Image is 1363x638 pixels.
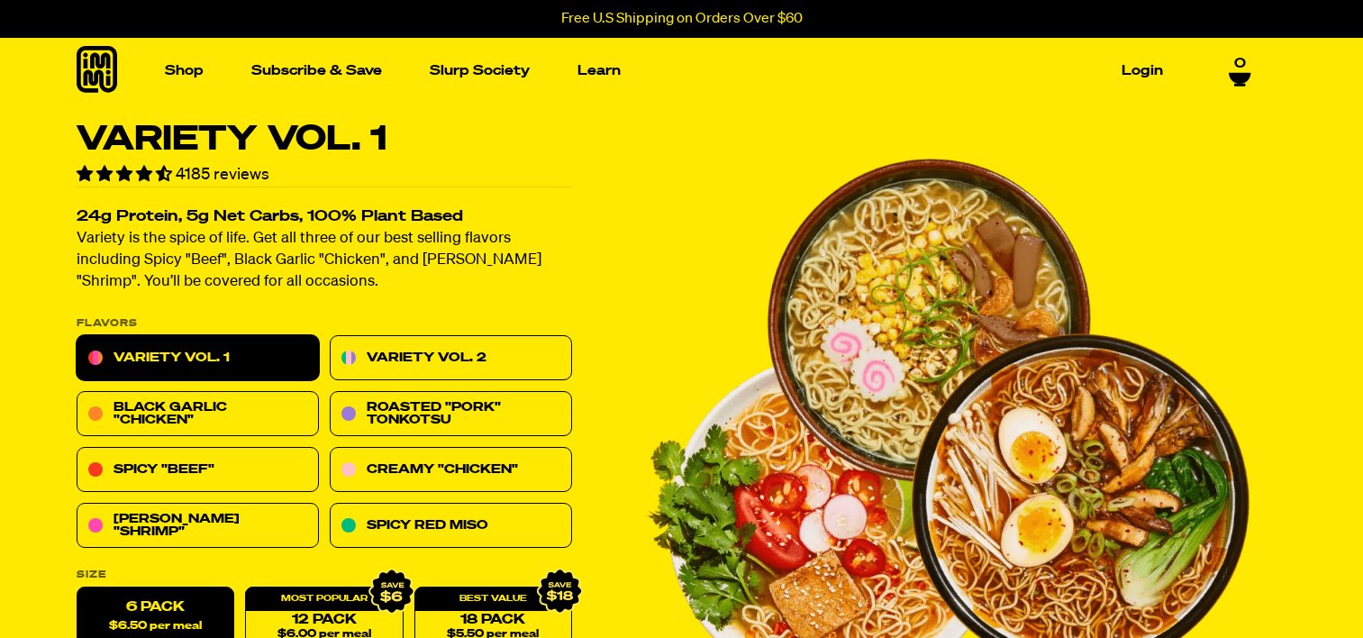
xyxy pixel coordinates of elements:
[77,229,572,294] p: Variety is the spice of life. Get all three of our best selling flavors including Spicy "Beef", B...
[77,336,319,381] a: Variety Vol. 1
[158,57,211,85] a: Shop
[423,57,537,85] a: Slurp Society
[158,38,1170,104] nav: Main navigation
[570,57,628,85] a: Learn
[561,11,803,27] p: Free U.S Shipping on Orders Over $60
[1114,57,1170,85] a: Login
[330,448,572,493] a: Creamy "Chicken"
[330,392,572,437] a: Roasted "Pork" Tonkotsu
[1229,52,1251,83] a: 0
[77,392,319,437] a: Black Garlic "Chicken"
[77,167,176,183] span: 4.55 stars
[1234,52,1246,68] span: 0
[77,210,572,225] h2: 24g Protein, 5g Net Carbs, 100% Plant Based
[244,57,389,85] a: Subscribe & Save
[77,123,572,157] h1: Variety Vol. 1
[77,319,572,329] p: Flavors
[330,336,572,381] a: Variety Vol. 2
[77,448,319,493] a: Spicy "Beef"
[176,167,269,183] span: 4185 reviews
